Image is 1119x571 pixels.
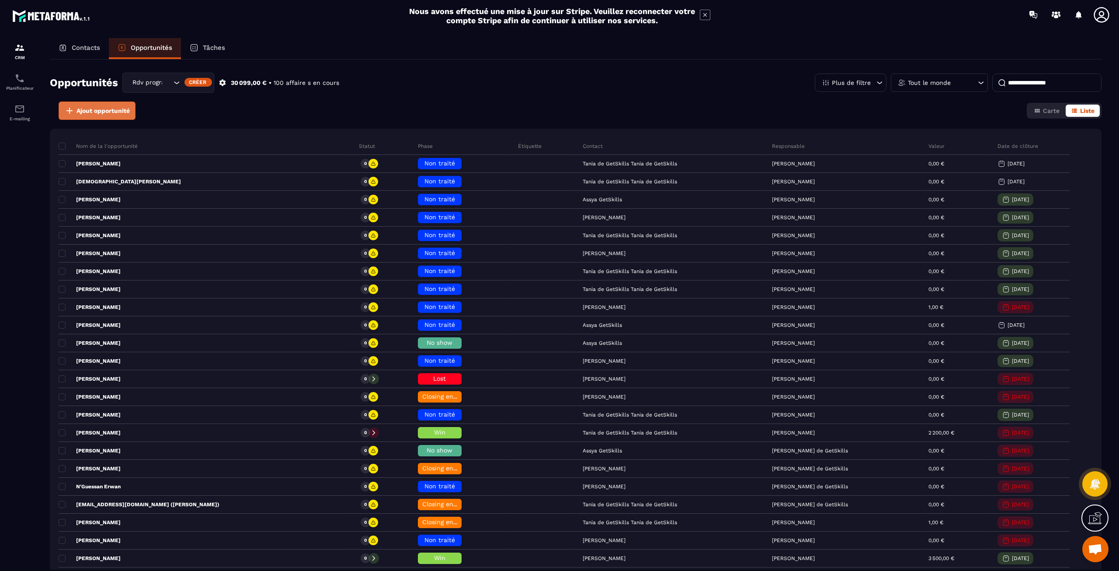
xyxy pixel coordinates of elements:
p: Phase [418,143,433,150]
span: Non traité [424,249,455,256]
p: [PERSON_NAME] [772,412,815,418]
p: Statut [359,143,375,150]
p: 0 [364,232,367,238]
p: [DATE] [1012,268,1029,274]
p: [PERSON_NAME] [772,519,815,525]
input: Search for option [163,78,171,88]
p: [DATE] [1012,466,1029,472]
p: 0,00 € [928,250,944,256]
p: [DATE] [1012,286,1029,292]
p: 0 [364,196,367,203]
span: Non traité [424,178,455,185]
p: 3 500,00 € [928,555,954,561]
img: email [14,104,25,114]
p: CRM [2,55,37,60]
p: [DATE] [1012,250,1029,256]
img: formation [14,42,25,53]
p: [PERSON_NAME] [59,519,121,526]
p: [PERSON_NAME] [772,555,815,561]
p: 1,00 € [928,519,943,525]
p: [DEMOGRAPHIC_DATA][PERSON_NAME] [59,178,181,185]
p: [PERSON_NAME] [59,555,121,562]
p: 2 200,00 € [928,430,954,436]
span: Carte [1043,107,1060,114]
p: [PERSON_NAME] [59,411,121,418]
p: Contacts [72,44,100,52]
div: Search for option [122,73,214,93]
a: Tâches [181,38,234,59]
p: E-mailing [2,116,37,121]
p: [DATE] [1012,340,1029,346]
p: 0 [364,537,367,543]
p: [DATE] [1008,322,1025,328]
p: 0,00 € [928,448,944,454]
p: Opportunités [131,44,172,52]
p: 0 [364,304,367,310]
p: [DATE] [1012,376,1029,382]
p: Valeur [928,143,945,150]
p: Tâches [203,44,225,52]
p: 0 [364,448,367,454]
p: [DATE] [1012,448,1029,454]
p: [DATE] [1008,161,1025,167]
p: [DATE] [1012,501,1029,508]
span: Closing en cours [422,501,472,508]
p: [DATE] [1012,196,1029,203]
span: Non traité [424,411,455,418]
span: Closing en cours [422,465,472,472]
span: Non traité [424,536,455,543]
p: Nom de la l'opportunité [59,143,138,150]
p: 0 [364,340,367,346]
a: emailemailE-mailing [2,97,37,128]
span: Lost [433,375,446,382]
p: 0,00 € [928,412,944,418]
span: Ajout opportunité [76,106,130,115]
p: Tout le monde [908,80,951,86]
p: [PERSON_NAME] [772,196,815,203]
p: [DATE] [1012,430,1029,436]
p: [DATE] [1012,214,1029,221]
span: Non traité [424,357,455,364]
p: [PERSON_NAME] [772,214,815,221]
p: [PERSON_NAME] [772,430,815,436]
button: Ajout opportunité [59,102,136,120]
p: 0 [364,412,367,418]
img: scheduler [14,73,25,84]
div: Créer [184,78,212,87]
a: Opportunités [109,38,181,59]
p: 1,00 € [928,304,943,310]
p: 0,00 € [928,161,944,167]
p: 0,00 € [928,483,944,490]
p: [PERSON_NAME] [59,429,121,436]
p: [PERSON_NAME] [772,179,815,185]
a: Contacts [50,38,109,59]
p: [PERSON_NAME] [59,304,121,311]
p: [DATE] [1008,179,1025,185]
p: [PERSON_NAME] [59,322,121,329]
p: [DATE] [1012,304,1029,310]
p: N'Guessan Erwan [59,483,121,490]
span: Rdv programmé [130,78,163,88]
img: logo [12,8,91,24]
p: 30 099,00 € [231,79,267,87]
span: Liste [1080,107,1095,114]
p: [EMAIL_ADDRESS][DOMAIN_NAME] ([PERSON_NAME]) [59,501,219,508]
span: Non traité [424,303,455,310]
p: Plus de filtre [832,80,871,86]
p: [PERSON_NAME] [59,214,121,221]
p: 0 [364,519,367,525]
p: 0,00 € [928,358,944,364]
p: [PERSON_NAME] [59,537,121,544]
p: [PERSON_NAME] [772,304,815,310]
p: [PERSON_NAME] [59,447,121,454]
p: 0,00 € [928,322,944,328]
p: 0,00 € [928,394,944,400]
p: [PERSON_NAME] [772,161,815,167]
p: [DATE] [1012,232,1029,238]
p: 0 [364,501,367,508]
span: Non traité [424,285,455,292]
p: 0,00 € [928,501,944,508]
span: Non traité [424,196,455,203]
p: [DATE] [1012,537,1029,543]
p: 0,00 € [928,376,944,382]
